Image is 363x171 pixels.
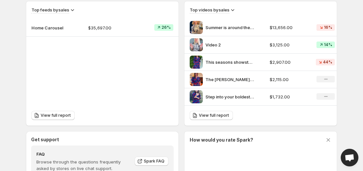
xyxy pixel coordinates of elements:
[270,94,308,100] p: $1,732.00
[341,149,358,166] div: Open chat
[31,7,69,13] h3: Top feeds by sales
[190,137,253,143] h3: How would you rate Spark?
[270,24,308,31] p: $13,656.00
[190,56,203,69] img: This seasons showstopper color combo
[199,113,229,118] span: View full report
[162,25,171,30] span: 26%
[31,111,75,120] a: View full report
[324,25,332,30] span: 16%
[205,42,255,48] p: Video 2
[324,42,332,47] span: 14%
[270,76,308,83] p: $2,115.00
[205,24,255,31] p: Summer is around the corner and we love all the good reasons to love the [PERSON_NAME] dress Orig...
[205,76,255,83] p: The [PERSON_NAME] dress is always a showstopper cottondress reddress floraldress springdress
[270,59,308,65] p: $2,907.00
[190,90,203,103] img: Step into your boldest era The dress that compliments you in every way reddress floraldress sprin...
[190,21,203,34] img: Summer is around the corner and we love all the good reasons to love the Starling dress Original ...
[323,60,332,65] span: 44%
[135,157,168,166] a: Spark FAQ
[205,59,255,65] p: This seasons showstopper color combo
[31,136,59,143] h3: Get support
[31,25,64,31] p: Home Carousel
[190,73,203,86] img: The Audrey Poppy dress is always a showstopper cottondress reddress floraldress springdress
[88,25,134,31] p: $35,697.00
[190,38,203,51] img: Video 2
[41,113,71,118] span: View full report
[270,42,308,48] p: $3,125.00
[36,151,130,157] h4: FAQ
[190,7,229,13] h3: Top videos by sales
[144,159,164,164] span: Spark FAQ
[205,94,255,100] p: Step into your boldest era The dress that compliments you in every way reddress floraldress sprin...
[190,111,233,120] a: View full report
